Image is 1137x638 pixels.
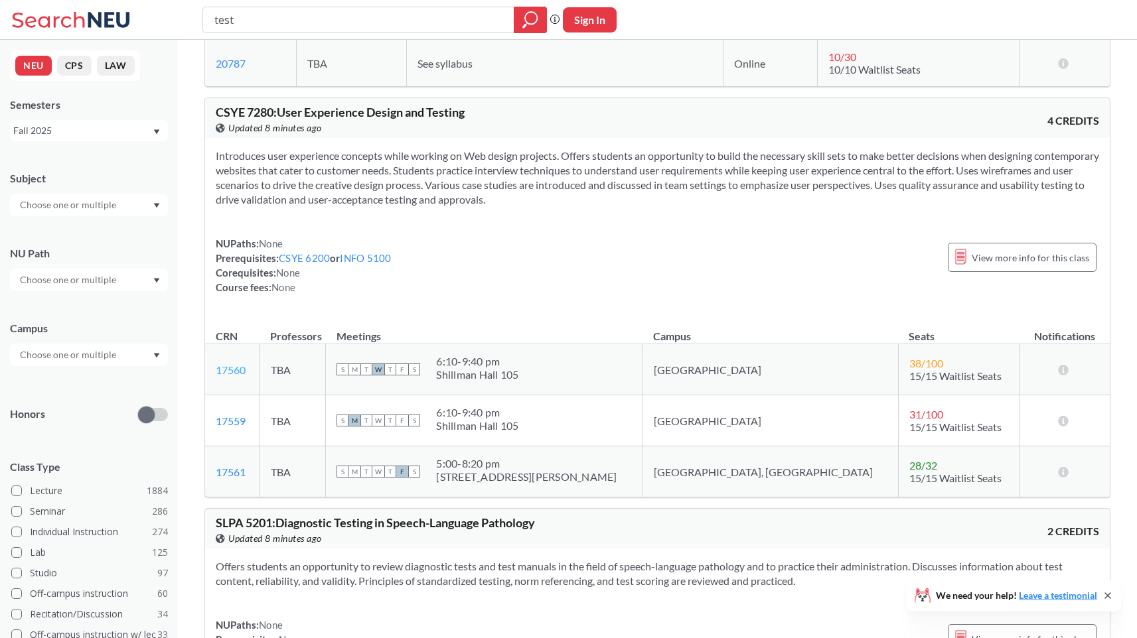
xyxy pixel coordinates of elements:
input: Choose one or multiple [13,347,125,363]
th: Seats [898,316,1020,344]
span: None [259,619,283,631]
span: T [360,363,372,375]
span: SLPA 5201 : Diagnostic Testing in Speech-Language Pathology [216,515,535,530]
label: Studio [11,564,168,582]
div: Dropdown arrow [10,344,168,366]
span: T [360,466,372,478]
a: INFO 5100 [340,252,391,264]
span: T [360,415,372,426]
div: Dropdown arrow [10,269,168,291]
div: Subject [10,171,168,186]
span: 38 / 100 [909,357,943,369]
span: S [408,466,420,478]
span: 60 [157,586,168,601]
a: CSYE 6200 [279,252,330,264]
span: 31 / 100 [909,408,943,420]
section: Introduces user experience concepts while working on Web design projects. Offers students an oppo... [216,149,1099,207]
p: Honors [10,407,45,422]
div: Dropdown arrow [10,194,168,216]
span: Updated 8 minutes ago [228,531,322,546]
svg: Dropdown arrow [153,203,160,208]
label: Individual Instruction [11,523,168,541]
div: Fall 2025 [13,123,152,138]
span: 274 [152,525,168,539]
span: 15/15 Waitlist Seats [909,472,1002,484]
span: M [348,466,360,478]
td: TBA [260,446,326,497]
div: NUPaths: Prerequisites: or Corequisites: Course fees: [216,236,392,294]
td: TBA [296,40,406,87]
a: 17560 [216,363,246,376]
span: 15/15 Waitlist Seats [909,369,1002,382]
label: Lab [11,544,168,561]
td: [GEOGRAPHIC_DATA] [643,395,898,446]
div: Campus [10,321,168,336]
span: None [259,237,283,249]
span: 1884 [147,483,168,498]
td: Online [723,40,818,87]
label: Lecture [11,482,168,499]
span: None [276,267,300,279]
section: Offers students an opportunity to review diagnostic tests and test manuals in the field of speech... [216,559,1099,588]
span: We need your help! [936,591,1097,600]
th: Campus [643,316,898,344]
span: F [396,466,408,478]
button: LAW [97,56,135,76]
span: T [384,363,396,375]
svg: Dropdown arrow [153,278,160,283]
span: See syllabus [417,57,473,70]
a: 20787 [216,57,246,70]
span: Class Type [10,460,168,474]
span: T [384,466,396,478]
input: Choose one or multiple [13,272,125,288]
a: 17561 [216,466,246,478]
td: [GEOGRAPHIC_DATA] [643,344,898,395]
div: Shillman Hall 105 [436,419,518,432]
span: 28 / 32 [909,459,937,472]
div: NU Path [10,246,168,261]
span: 97 [157,566,168,580]
span: 15/15 Waitlist Seats [909,420,1002,433]
th: Notifications [1020,316,1110,344]
span: 125 [152,545,168,560]
input: Choose one or multiple [13,197,125,213]
span: F [396,415,408,426]
span: S [337,363,348,375]
input: Class, professor, course number, "phrase" [213,9,504,31]
div: magnifying glass [514,7,547,33]
div: [STREET_ADDRESS][PERSON_NAME] [436,470,617,483]
span: F [396,363,408,375]
label: Off-campus instruction [11,585,168,602]
div: 6:10 - 9:40 pm [436,355,518,368]
a: 17559 [216,415,246,427]
svg: Dropdown arrow [153,353,160,358]
span: CSYE 7280 : User Experience Design and Testing [216,105,465,119]
button: Sign In [563,7,617,32]
span: W [372,363,384,375]
span: S [337,466,348,478]
span: 2 CREDITS [1047,524,1099,539]
span: S [408,415,420,426]
th: Meetings [326,316,643,344]
div: 5:00 - 8:20 pm [436,457,617,470]
span: M [348,363,360,375]
div: Fall 2025Dropdown arrow [10,120,168,141]
label: Seminar [11,503,168,520]
td: TBA [260,395,326,446]
div: 6:10 - 9:40 pm [436,406,518,419]
span: 10/10 Waitlist Seats [828,63,921,76]
button: CPS [57,56,92,76]
span: 286 [152,504,168,519]
span: View more info for this class [972,249,1089,266]
span: 10 / 30 [828,50,856,63]
div: Semesters [10,97,168,112]
button: NEU [15,56,52,76]
span: S [337,415,348,426]
label: Recitation/Discussion [11,606,168,623]
span: W [372,415,384,426]
a: Leave a testimonial [1019,590,1097,601]
svg: magnifying glass [522,11,538,29]
td: [GEOGRAPHIC_DATA], [GEOGRAPHIC_DATA] [643,446,898,497]
th: Professors [260,316,326,344]
td: TBA [260,344,326,395]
